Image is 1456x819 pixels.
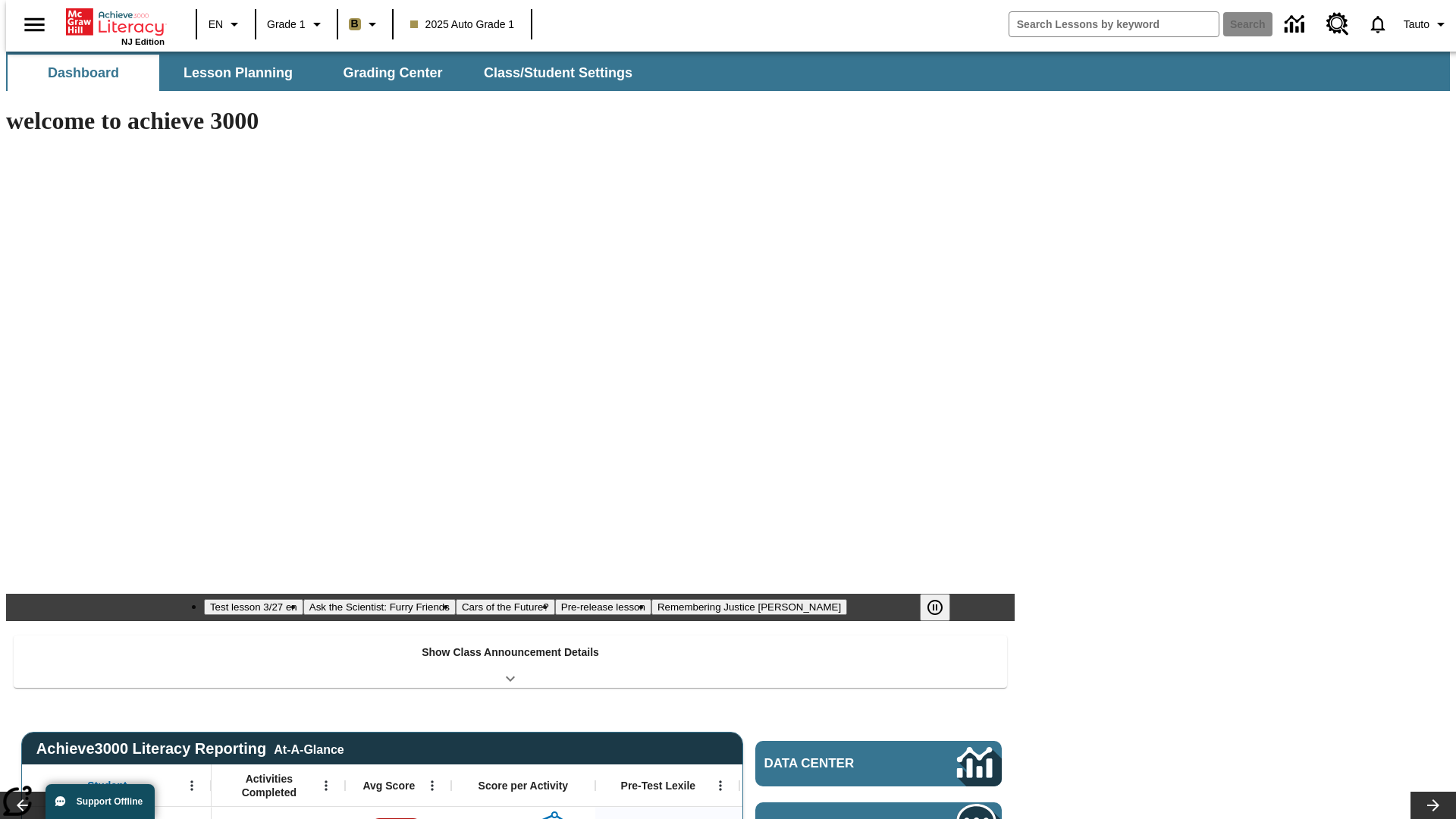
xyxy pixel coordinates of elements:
[121,37,165,46] span: NJ Edition
[267,17,306,33] span: Grade 1
[351,14,359,33] span: B
[204,599,303,615] button: Slide 1 Test lesson 3/27 en
[709,774,732,797] button: Open Menu
[1009,12,1219,36] input: search field
[555,599,651,615] button: Slide 4 Pre-release lesson
[87,779,127,792] span: Student
[66,7,165,37] a: Home
[12,2,57,47] button: Open side menu
[362,779,415,792] span: Avg Score
[315,774,337,797] button: Open Menu
[66,5,165,46] div: Home
[456,599,555,615] button: Slide 3 Cars of the Future?
[1410,792,1456,819] button: Lesson carousel, Next
[651,599,847,615] button: Slide 5 Remembering Justice O'Connor
[755,741,1002,786] a: Data Center
[1317,4,1358,45] a: Resource Center, Will open in new tab
[421,774,444,797] button: Open Menu
[180,774,203,797] button: Open Menu
[274,740,344,757] div: At-A-Glance
[343,11,388,38] button: Boost Class color is light brown. Change class color
[1358,5,1398,44] a: Notifications
[6,52,1450,91] div: SubNavbar
[621,779,696,792] span: Pre-Test Lexile
[764,756,906,771] span: Data Center
[8,55,159,91] button: Dashboard
[48,64,119,82] span: Dashboard
[472,55,645,91] button: Class/Student Settings
[479,779,569,792] span: Score per Activity
[317,55,469,91] button: Grading Center
[484,64,632,82] span: Class/Student Settings
[6,55,646,91] div: SubNavbar
[77,796,143,807] span: Support Offline
[1404,17,1429,33] span: Tauto
[14,635,1007,688] div: Show Class Announcement Details
[261,11,332,38] button: Grade: Grade 1, Select a grade
[162,55,314,91] button: Lesson Planning
[422,645,599,661] p: Show Class Announcement Details
[184,64,293,82] span: Lesson Planning
[343,64,442,82] span: Grading Center
[410,17,515,33] span: 2025 Auto Grade 1
[202,11,250,38] button: Language: EN, Select a language
[920,594,950,621] button: Pause
[1276,4,1317,45] a: Data Center
[303,599,456,615] button: Slide 2 Ask the Scientist: Furry Friends
[1398,11,1456,38] button: Profile/Settings
[36,740,344,758] span: Achieve3000 Literacy Reporting
[45,784,155,819] button: Support Offline
[920,594,965,621] div: Pause
[219,772,319,799] span: Activities Completed
[6,107,1015,135] h1: welcome to achieve 3000
[209,17,223,33] span: EN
